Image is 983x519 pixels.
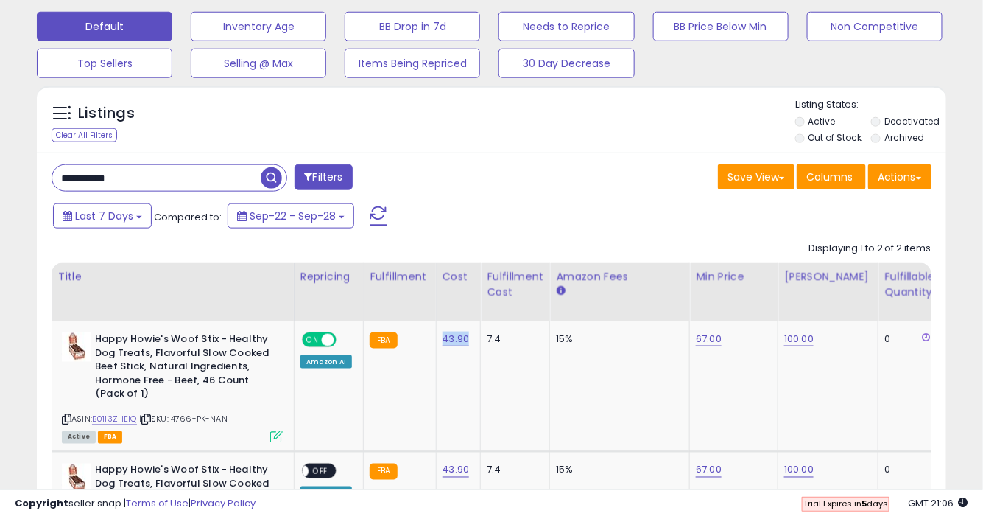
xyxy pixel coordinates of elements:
strong: Copyright [15,496,68,510]
div: 15% [556,332,678,346]
button: Actions [868,164,931,189]
span: All listings currently available for purchase on Amazon [62,431,96,444]
div: Cost [443,269,475,285]
a: 100.00 [784,463,814,478]
small: FBA [370,332,397,349]
span: | SKU: 4766-PK-NAN [139,413,228,425]
div: Fulfillment Cost [487,269,543,300]
div: 7.4 [487,332,538,346]
b: Happy Howie's Woof Stix - Healthy Dog Treats, Flavorful Slow Cooked Beef Stick, Natural Ingredien... [95,332,274,405]
h5: Listings [78,103,135,124]
button: Non Competitive [807,12,943,41]
div: Amazon AI [300,355,352,369]
button: BB Drop in 7d [345,12,480,41]
button: Filters [295,164,352,190]
div: Displaying 1 to 2 of 2 items [808,242,931,256]
span: Sep-22 - Sep-28 [250,209,336,223]
div: 7.4 [487,464,538,477]
p: Listing States: [795,98,946,112]
span: OFF [309,465,332,478]
button: Inventory Age [191,12,326,41]
span: Compared to: [154,210,222,224]
div: Amazon Fees [556,269,683,285]
a: B0113ZHEIQ [92,413,137,425]
a: 67.00 [696,332,722,346]
span: Trial Expires in days [803,498,888,509]
div: 0 [884,332,930,346]
button: Items Being Repriced [345,49,480,78]
label: Archived [884,131,924,144]
button: Sep-22 - Sep-28 [228,203,354,229]
img: 41jH7C3g-UL._SL40_.jpg [62,464,91,493]
button: Default [37,12,172,41]
span: 2025-10-6 21:06 GMT [909,496,968,510]
div: seller snap | | [15,497,256,511]
div: Clear All Filters [52,128,117,142]
div: [PERSON_NAME] [784,269,872,285]
label: Active [808,115,836,128]
button: Top Sellers [37,49,172,78]
a: 43.90 [443,332,470,346]
span: Last 7 Days [75,209,133,223]
button: Columns [797,164,866,189]
a: Terms of Use [126,496,189,510]
button: Needs to Reprice [498,12,634,41]
a: 67.00 [696,463,722,478]
button: 30 Day Decrease [498,49,634,78]
label: Deactivated [884,115,940,128]
button: Last 7 Days [53,203,152,229]
button: Save View [718,164,794,189]
a: 43.90 [443,463,470,478]
div: Min Price [696,269,772,285]
span: OFF [334,334,358,346]
div: Title [58,269,288,285]
span: ON [303,334,322,346]
div: Fulfillable Quantity [884,269,935,300]
small: Amazon Fees. [556,285,565,298]
div: 0 [884,464,930,477]
button: Selling @ Max [191,49,326,78]
div: Fulfillment [370,269,429,285]
label: Out of Stock [808,131,862,144]
small: FBA [370,464,397,480]
div: ASIN: [62,332,283,442]
a: Privacy Policy [191,496,256,510]
span: FBA [98,431,123,444]
div: Repricing [300,269,357,285]
div: 15% [556,464,678,477]
b: 5 [862,498,867,509]
img: 41jH7C3g-UL._SL40_.jpg [62,332,91,362]
a: 100.00 [784,332,814,346]
span: Columns [806,170,853,184]
button: BB Price Below Min [653,12,789,41]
